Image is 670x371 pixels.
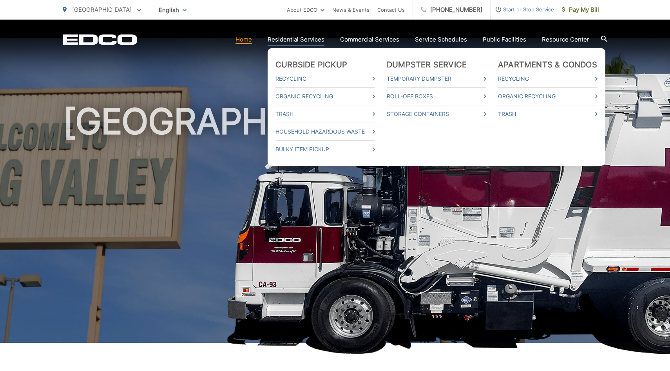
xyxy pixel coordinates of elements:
a: Recycling [498,74,598,83]
a: Trash [275,109,375,119]
span: [GEOGRAPHIC_DATA] [72,6,132,13]
a: News & Events [332,5,369,14]
a: Resource Center [542,35,589,44]
a: Public Facilities [483,35,526,44]
a: Temporary Dumpster [387,74,486,83]
a: Organic Recycling [275,92,375,101]
a: Household Hazardous Waste [275,127,375,136]
a: Service Schedules [415,35,467,44]
a: Roll-Off Boxes [387,92,486,101]
span: Pay My Bill [562,5,599,14]
a: EDCD logo. Return to the homepage. [63,34,137,45]
a: Apartments & Condos [498,60,597,69]
h1: [GEOGRAPHIC_DATA] [63,102,607,350]
a: Curbside Pickup [275,60,347,69]
a: Residential Services [268,35,324,44]
a: Contact Us [377,5,405,14]
a: Bulky Item Pickup [275,145,375,154]
a: About EDCO [287,5,324,14]
a: Home [235,35,252,44]
a: Trash [498,109,598,119]
a: Storage Containers [387,109,486,119]
a: Commercial Services [340,35,399,44]
a: Organic Recycling [498,92,598,101]
a: Recycling [275,74,375,83]
a: Dumpster Service [387,60,467,69]
span: English [153,3,192,17]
